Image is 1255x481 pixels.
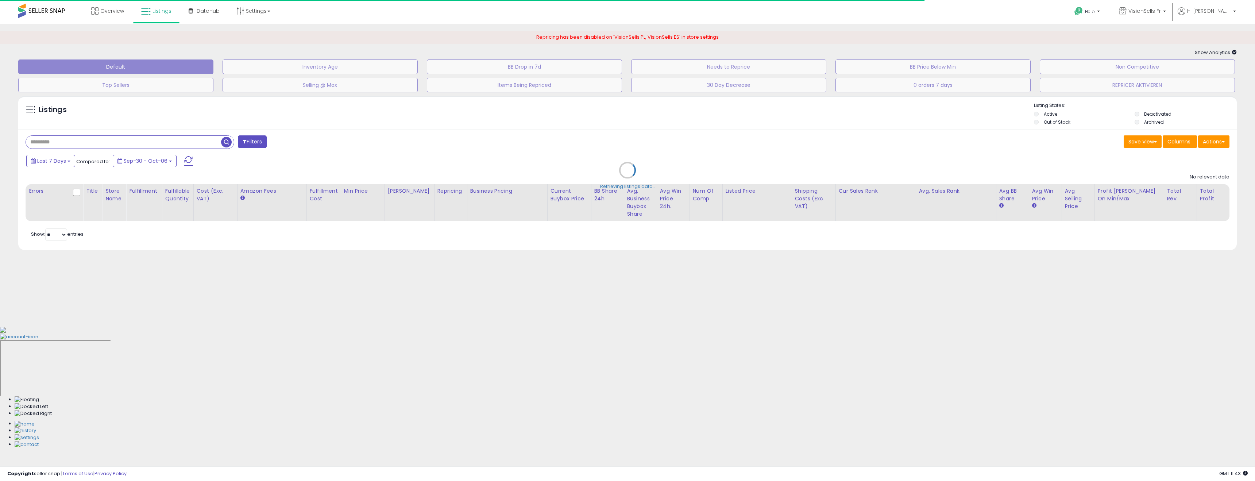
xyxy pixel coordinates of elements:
[18,59,213,74] button: Default
[536,34,719,41] span: Repricing has been disabled on 'VisionSells PL, VisionSells ES' in store settings
[1074,7,1083,16] i: Get Help
[1195,49,1237,56] span: Show Analytics
[197,7,220,15] span: DataHub
[15,434,39,441] img: Settings
[427,59,622,74] button: BB Drop in 7d
[15,403,48,410] img: Docked Left
[15,427,36,434] img: History
[15,421,35,428] img: Home
[152,7,171,15] span: Listings
[1178,7,1236,24] a: Hi [PERSON_NAME]
[600,183,655,189] div: Retrieving listings data..
[631,59,826,74] button: Needs to Reprice
[1040,59,1235,74] button: Non Competitive
[835,78,1031,92] button: 0 orders 7 days
[15,396,39,403] img: Floating
[223,78,418,92] button: Selling @ Max
[223,59,418,74] button: Inventory Age
[427,78,622,92] button: Items Being Repriced
[1187,7,1231,15] span: Hi [PERSON_NAME]
[1069,1,1107,24] a: Help
[15,410,52,417] img: Docked Right
[1085,8,1095,15] span: Help
[100,7,124,15] span: Overview
[631,78,826,92] button: 30 Day Decrease
[1128,7,1161,15] span: VisionSells Fr
[835,59,1031,74] button: BB Price Below Min
[15,441,39,448] img: Contact
[1040,78,1235,92] button: REPRICER AKTIVIEREN
[18,78,213,92] button: Top Sellers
